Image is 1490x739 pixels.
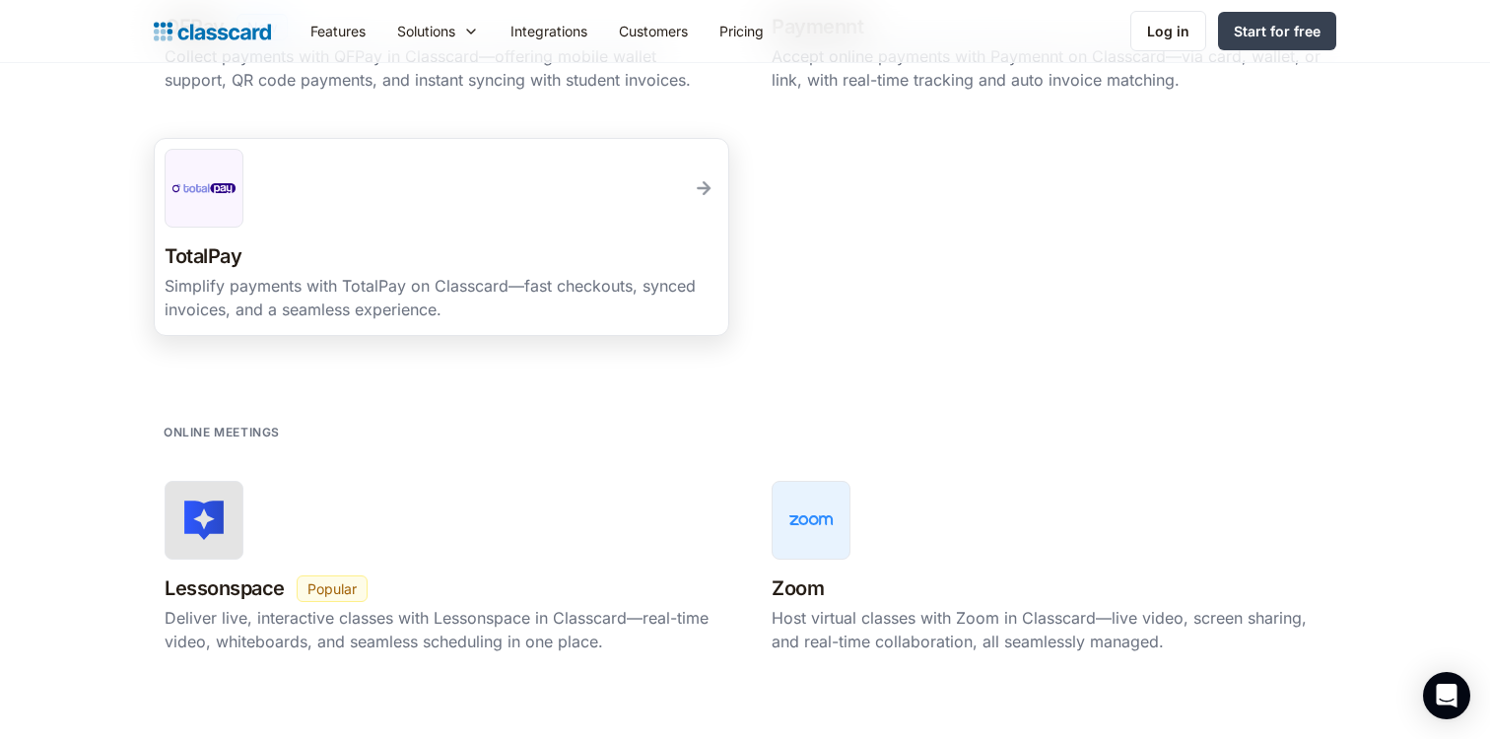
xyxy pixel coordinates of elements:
[184,501,224,540] img: Lessonspace
[1423,672,1470,719] div: Open Intercom Messenger
[295,9,381,53] a: Features
[1147,21,1189,41] div: Log in
[307,578,357,599] div: Popular
[1130,11,1206,51] a: Log in
[761,470,1336,668] a: ZoomZoomHost virtual classes with Zoom in Classcard—live video, screen sharing, and real-time col...
[165,274,718,321] div: Simplify payments with TotalPay on Classcard—fast checkouts, synced invoices, and a seamless expe...
[165,571,285,606] h3: Lessonspace
[172,183,236,193] img: TotalPay
[704,9,779,53] a: Pricing
[603,9,704,53] a: Customers
[154,138,729,336] a: TotalPayTotalPaySimplify payments with TotalPay on Classcard—fast checkouts, synced invoices, and...
[772,571,824,606] h3: Zoom
[779,505,843,535] img: Zoom
[495,9,603,53] a: Integrations
[165,44,718,92] div: Collect payments with QFPay in Classcard—offering mobile wallet support, QR code payments, and in...
[165,606,718,653] div: Deliver live, interactive classes with Lessonspace in Classcard—real-time video, whiteboards, and...
[772,44,1325,92] div: Accept online payments with Paymennt on Classcard—via card, wallet, or link, with real-time track...
[154,470,729,668] a: LessonspaceLessonspacePopularDeliver live, interactive classes with Lessonspace in Classcard—real...
[381,9,495,53] div: Solutions
[1234,21,1321,41] div: Start for free
[772,606,1325,653] div: Host virtual classes with Zoom in Classcard—live video, screen sharing, and real-time collaborati...
[164,423,280,441] h2: Online meetings
[154,18,271,45] a: home
[1218,12,1336,50] a: Start for free
[165,239,241,274] h3: TotalPay
[397,21,455,41] div: Solutions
